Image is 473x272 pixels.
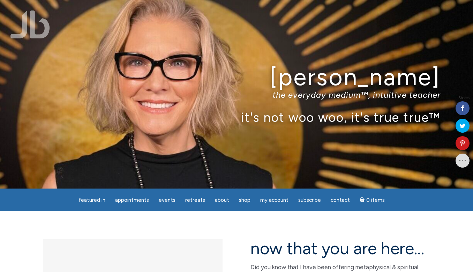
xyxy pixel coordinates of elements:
[355,193,389,207] a: Cart0 items
[181,193,209,207] a: Retreats
[239,197,250,203] span: Shop
[159,197,175,203] span: Events
[294,193,325,207] a: Subscribe
[32,110,441,125] p: it's not woo woo, it's true true™
[32,90,441,100] p: the everyday medium™, intuitive teacher
[256,193,293,207] a: My Account
[235,193,255,207] a: Shop
[115,197,149,203] span: Appointments
[331,197,350,203] span: Contact
[211,193,233,207] a: About
[298,197,321,203] span: Subscribe
[250,239,430,258] h2: now that you are here…
[74,193,110,207] a: featured in
[326,193,354,207] a: Contact
[10,10,50,38] img: Jamie Butler. The Everyday Medium
[360,197,366,203] i: Cart
[260,197,288,203] span: My Account
[78,197,105,203] span: featured in
[32,64,441,90] h1: [PERSON_NAME]
[458,96,470,100] span: Shares
[155,193,180,207] a: Events
[111,193,153,207] a: Appointments
[366,198,385,203] span: 0 items
[215,197,229,203] span: About
[185,197,205,203] span: Retreats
